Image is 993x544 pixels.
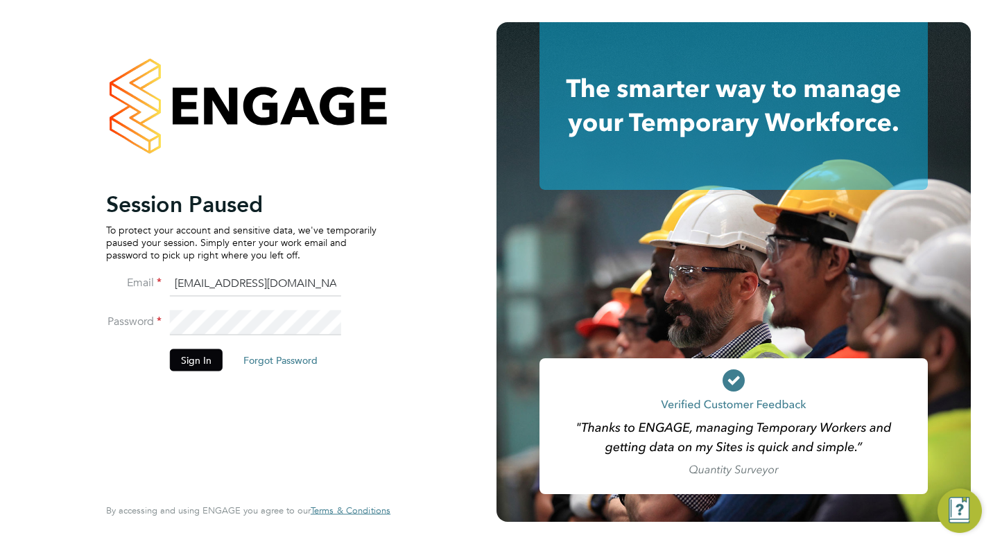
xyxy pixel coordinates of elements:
span: By accessing and using ENGAGE you agree to our [106,504,390,516]
p: To protect your account and sensitive data, we've temporarily paused your session. Simply enter y... [106,223,377,261]
button: Sign In [170,349,223,371]
label: Password [106,314,162,328]
input: Enter your work email... [170,272,341,297]
label: Email [106,275,162,290]
a: Terms & Conditions [311,505,390,516]
button: Engage Resource Center [938,489,982,533]
button: Forgot Password [232,349,329,371]
h2: Session Paused [106,190,377,218]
